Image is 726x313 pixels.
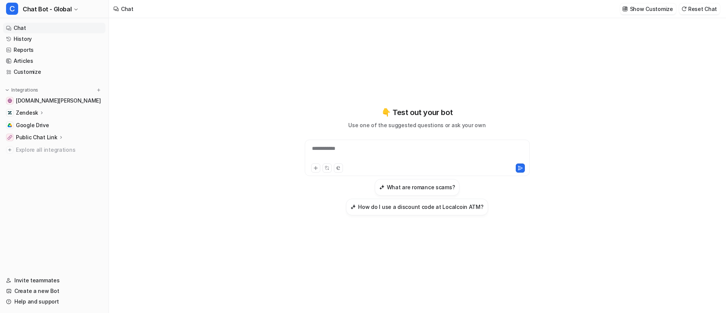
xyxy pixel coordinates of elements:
a: Help and support [3,296,105,307]
img: reset [681,6,687,12]
span: [DOMAIN_NAME][PERSON_NAME] [16,97,101,104]
a: Create a new Bot [3,286,105,296]
img: How do I use a discount code at Localcoin ATM? [351,204,356,210]
p: Zendesk [16,109,38,117]
span: Chat Bot - Global [23,4,71,14]
img: explore all integrations [6,146,14,154]
a: Explore all integrations [3,145,105,155]
a: Invite teammates [3,275,105,286]
img: expand menu [5,87,10,93]
a: price-agg-sandy.vercel.app[DOMAIN_NAME][PERSON_NAME] [3,95,105,106]
button: Reset Chat [679,3,720,14]
img: price-agg-sandy.vercel.app [8,98,12,103]
p: 👇 Test out your bot [382,107,453,118]
a: Customize [3,67,105,77]
p: Public Chat Link [16,134,57,141]
p: Integrations [11,87,38,93]
p: Use one of the suggested questions or ask your own [348,121,486,129]
img: Zendesk [8,111,12,115]
button: Integrations [3,86,40,94]
p: Show Customize [630,5,673,13]
img: customize [622,6,628,12]
h3: How do I use a discount code at Localcoin ATM? [358,203,483,211]
button: Show Customize [620,3,676,14]
a: History [3,34,105,44]
div: Chat [121,5,133,13]
img: What are romance scams? [379,184,385,190]
img: Google Drive [8,123,12,128]
span: C [6,3,18,15]
a: Google DriveGoogle Drive [3,120,105,131]
button: What are romance scams?What are romance scams? [375,179,460,196]
img: menu_add.svg [96,87,101,93]
a: Chat [3,23,105,33]
button: How do I use a discount code at Localcoin ATM?How do I use a discount code at Localcoin ATM? [346,199,488,215]
h3: What are romance scams? [387,183,455,191]
span: Google Drive [16,121,49,129]
span: Explore all integrations [16,144,102,156]
a: Reports [3,45,105,55]
a: Articles [3,56,105,66]
img: Public Chat Link [8,135,12,140]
